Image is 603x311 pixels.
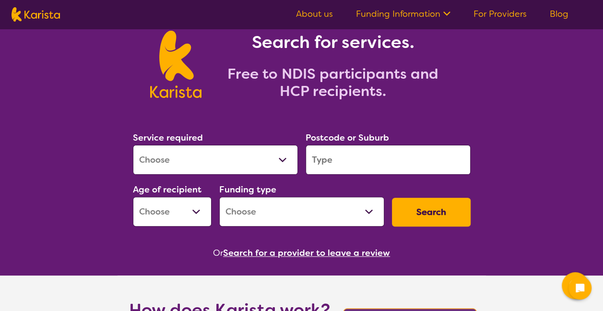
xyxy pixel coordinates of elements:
label: Postcode or Suburb [306,132,389,144]
a: Blog [550,8,568,20]
a: Funding Information [356,8,450,20]
h2: Free to NDIS participants and HCP recipients. [213,65,453,100]
a: For Providers [473,8,527,20]
button: Search [392,198,471,227]
label: Funding type [219,184,276,195]
span: Or [213,246,223,260]
button: Search for a provider to leave a review [223,246,390,260]
button: Channel Menu [562,272,589,299]
a: About us [296,8,333,20]
h1: Search for services. [213,31,453,54]
img: Karista logo [150,31,201,98]
img: Karista logo [12,7,60,22]
label: Age of recipient [133,184,201,195]
label: Service required [133,132,203,144]
input: Type [306,145,471,175]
